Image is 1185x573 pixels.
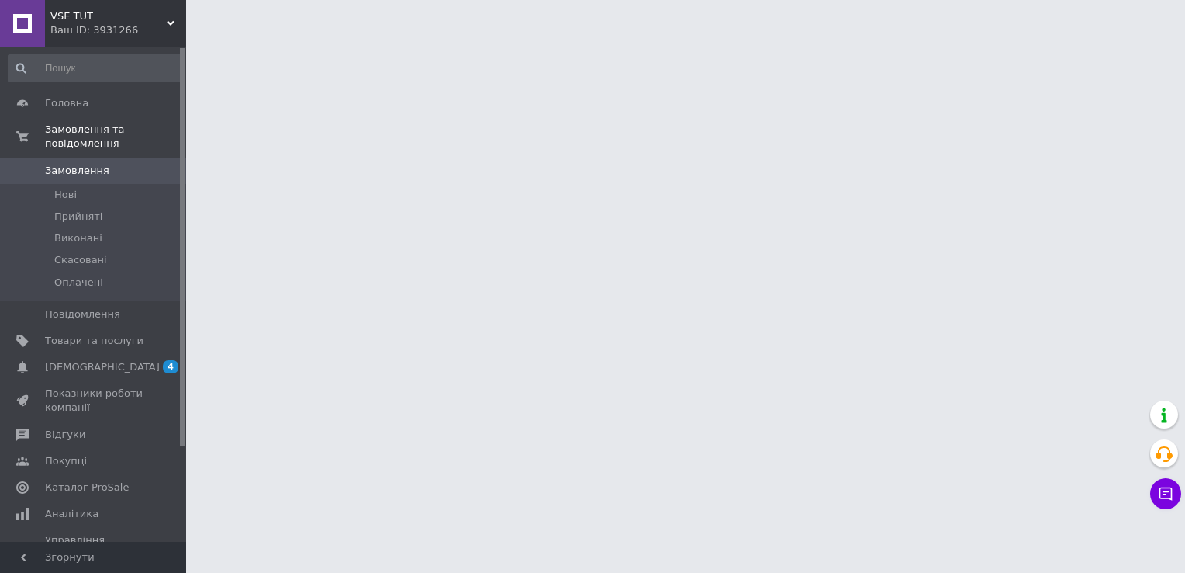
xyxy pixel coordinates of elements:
[8,54,183,82] input: Пошук
[45,307,120,321] span: Повідомлення
[45,164,109,178] span: Замовлення
[54,231,102,245] span: Виконані
[45,481,129,495] span: Каталог ProSale
[45,454,87,468] span: Покупці
[45,96,88,110] span: Головна
[45,360,160,374] span: [DEMOGRAPHIC_DATA]
[45,533,143,561] span: Управління сайтом
[45,334,143,348] span: Товари та послуги
[54,276,103,290] span: Оплачені
[50,9,167,23] span: VSE TUT
[1150,478,1181,509] button: Чат з покупцем
[45,507,98,521] span: Аналітика
[54,188,77,202] span: Нові
[54,210,102,224] span: Прийняті
[45,387,143,415] span: Показники роботи компанії
[54,253,107,267] span: Скасовані
[45,428,85,442] span: Відгуки
[163,360,178,373] span: 4
[45,123,186,151] span: Замовлення та повідомлення
[50,23,186,37] div: Ваш ID: 3931266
